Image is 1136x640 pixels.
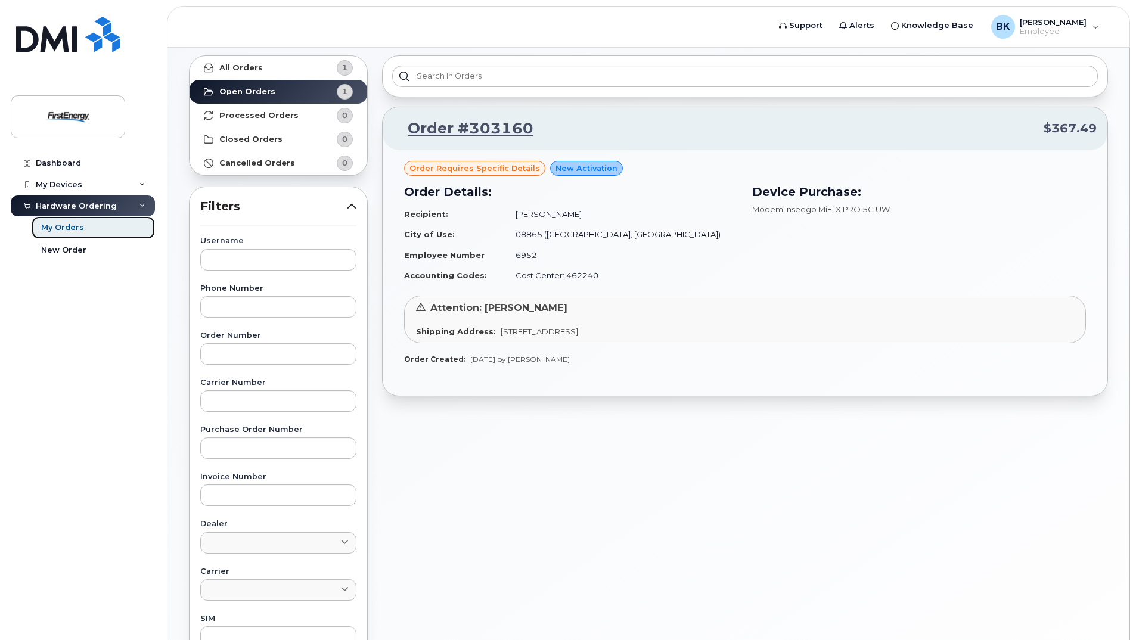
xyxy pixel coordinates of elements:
label: Phone Number [200,285,356,293]
span: [DATE] by [PERSON_NAME] [470,355,570,364]
label: Username [200,237,356,245]
span: BK [996,20,1010,34]
label: SIM [200,615,356,623]
strong: Recipient: [404,209,448,219]
h3: Device Purchase: [752,183,1086,201]
span: Order requires Specific details [409,163,540,174]
span: 0 [342,157,347,169]
strong: Processed Orders [219,111,299,120]
a: Processed Orders0 [190,104,367,128]
a: Open Orders1 [190,80,367,104]
span: Support [789,20,822,32]
strong: Employee Number [404,250,485,260]
label: Carrier Number [200,379,356,387]
input: Search in orders [392,66,1098,87]
td: 6952 [505,245,738,266]
a: Knowledge Base [883,14,982,38]
td: [PERSON_NAME] [505,204,738,225]
label: Carrier [200,568,356,576]
strong: All Orders [219,63,263,73]
strong: Open Orders [219,87,275,97]
span: $367.49 [1044,120,1097,137]
span: 0 [342,110,347,121]
span: Filters [200,198,347,215]
span: New Activation [555,163,617,174]
span: 0 [342,133,347,145]
span: Alerts [849,20,874,32]
a: Closed Orders0 [190,128,367,151]
span: Attention: [PERSON_NAME] [430,302,567,313]
span: Modem Inseego MiFi X PRO 5G UW [752,204,890,214]
span: [STREET_ADDRESS] [501,327,578,336]
a: Support [771,14,831,38]
div: Bauder, Kristie L [983,15,1107,39]
strong: City of Use: [404,229,455,239]
a: All Orders1 [190,56,367,80]
strong: Cancelled Orders [219,159,295,168]
span: [PERSON_NAME] [1020,17,1087,27]
strong: Shipping Address: [416,327,496,336]
a: Order #303160 [393,118,533,139]
strong: Closed Orders [219,135,283,144]
iframe: Messenger Launcher [1084,588,1127,631]
span: Employee [1020,27,1087,36]
label: Order Number [200,332,356,340]
td: Cost Center: 462240 [505,265,738,286]
strong: Order Created: [404,355,465,364]
strong: Accounting Codes: [404,271,487,280]
td: 08865 ([GEOGRAPHIC_DATA], [GEOGRAPHIC_DATA]) [505,224,738,245]
a: Alerts [831,14,883,38]
a: Cancelled Orders0 [190,151,367,175]
label: Invoice Number [200,473,356,481]
span: 1 [342,86,347,97]
span: Knowledge Base [901,20,973,32]
h3: Order Details: [404,183,738,201]
label: Purchase Order Number [200,426,356,434]
span: 1 [342,62,347,73]
label: Dealer [200,520,356,528]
